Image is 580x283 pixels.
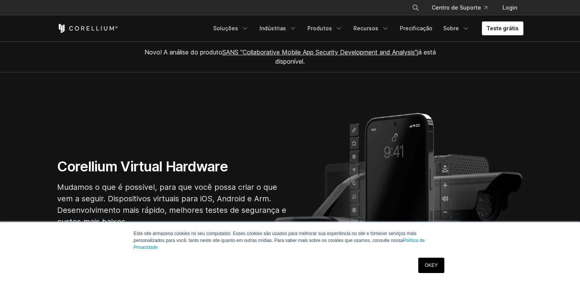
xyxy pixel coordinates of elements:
a: OKEY [418,258,444,273]
div: Menu de navegação [403,1,523,15]
font: Soluções [213,25,238,32]
a: Teste grátis [482,21,523,35]
h1: Corellium Virtual Hardware [57,158,287,175]
span: Novo! A análise do produto já está disponível. [145,48,436,65]
p: Este site armazena cookies no seu computador. Esses cookies são usados para melhorar sua experiên... [134,230,447,251]
font: Recursos [353,25,378,32]
font: Centro de Suporte [432,4,481,12]
a: SANS "Collaborative Mobile App Security Development and Analysis" [222,48,417,56]
p: Mudamos o que é possível, para que você possa criar o que vem a seguir. Dispositivos virtuais par... [57,181,287,227]
a: Login [496,1,523,15]
a: Precificação [395,21,437,35]
a: Corellium Início [57,24,118,33]
div: Menu de navegação [209,21,523,35]
a: Política de Privacidade. [134,238,425,250]
font: Produtos [307,25,332,32]
font: Sobre [443,25,459,32]
button: Procurar [409,1,422,15]
font: Indústrias [260,25,286,32]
